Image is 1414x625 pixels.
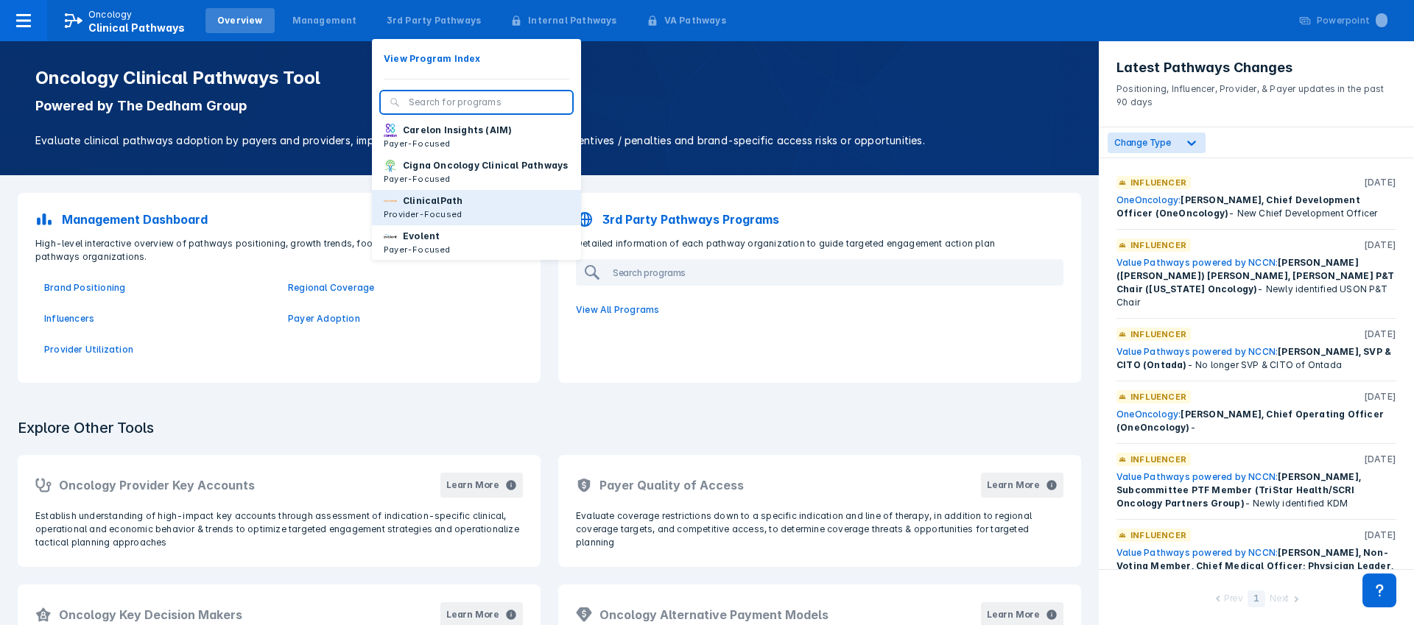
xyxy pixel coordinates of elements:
a: Value Pathways powered by NCCN: [1116,346,1278,357]
img: via-oncology.png [384,194,397,208]
div: Prev [1224,592,1243,607]
span: [PERSON_NAME], Chief Development Officer (OneOncology) [1116,194,1360,219]
div: Contact Support [1362,573,1396,607]
div: Learn More [987,479,1040,492]
div: Overview [217,14,263,27]
p: High-level interactive overview of pathways positioning, growth trends, footprint, & influencers ... [27,237,532,264]
a: OneOncology: [1116,409,1181,420]
input: Search for programs [409,96,563,109]
div: 1 [1248,590,1265,607]
div: - [1116,408,1396,434]
p: Payer-Focused [384,172,568,186]
div: VA Pathways [664,14,726,27]
button: ClinicalPathProvider-Focused [372,190,581,225]
div: Internal Pathways [528,14,616,27]
a: Value Pathways powered by NCCN: [1116,257,1278,268]
a: Management Dashboard [27,202,532,237]
p: [DATE] [1364,176,1396,189]
button: Learn More [981,473,1063,498]
img: new-century-health.png [384,230,397,243]
p: Influencer [1130,328,1186,341]
div: - No longer serving as CMO at Value Pathways [1116,546,1396,599]
img: carelon-insights.png [384,124,397,137]
p: [DATE] [1364,239,1396,252]
p: [DATE] [1364,328,1396,341]
p: Carelon Insights (AIM) [403,124,512,137]
div: Learn More [446,608,499,621]
p: Evolent [403,230,440,243]
div: - Newly identified KDM [1116,470,1396,510]
h3: Explore Other Tools [9,409,163,446]
div: Powerpoint [1317,14,1387,27]
div: - New Chief Development Officer [1116,194,1396,220]
p: Positioning, Influencer, Provider, & Payer updates in the past 90 days [1116,77,1396,109]
span: Change Type [1114,137,1171,148]
p: Cigna Oncology Clinical Pathways [403,159,568,172]
span: [PERSON_NAME], Subcommittee PTF Member (TriStar Health/SCRI Oncology Partners Group) [1116,471,1361,509]
div: - No longer SVP & CITO of Ontada [1116,345,1396,372]
a: OneOncology: [1116,194,1181,205]
button: EvolentPayer-Focused [372,225,581,261]
p: Payer-Focused [384,243,451,256]
a: Provider Utilization [44,343,270,356]
p: [DATE] [1364,390,1396,403]
p: [DATE] [1364,453,1396,466]
p: Detailed information of each pathway organization to guide targeted engagement action plan [567,237,1072,250]
h1: Oncology Clinical Pathways Tool [35,68,1063,88]
a: Regional Coverage [288,281,514,294]
h2: Payer Quality of Access [599,476,744,494]
p: ClinicalPath [403,194,462,208]
p: Provider-Focused [384,208,462,221]
p: Influencer [1130,239,1186,252]
div: Learn More [446,479,499,492]
button: Carelon Insights (AIM)Payer-Focused [372,119,581,155]
div: - Newly identified USON P&T Chair [1116,256,1396,309]
a: Management [281,8,369,33]
span: Clinical Pathways [88,21,185,34]
button: View Program Index [372,48,581,70]
a: 3rd Party Pathways [375,8,493,33]
div: Management [292,14,357,27]
a: Overview [205,8,275,33]
p: Management Dashboard [62,211,208,228]
p: Influencer [1130,529,1186,542]
p: 3rd Party Pathways Programs [602,211,779,228]
span: [PERSON_NAME] ([PERSON_NAME]) [PERSON_NAME], [PERSON_NAME] P&T Chair ([US_STATE] Oncology) [1116,257,1395,294]
button: Cigna Oncology Clinical PathwaysPayer-Focused [372,155,581,190]
h2: Oncology Key Decision Makers [59,606,242,624]
button: Learn More [440,473,523,498]
a: View All Programs [567,294,1072,325]
p: View Program Index [384,52,481,66]
a: Value Pathways powered by NCCN: [1116,547,1278,558]
img: cigna-oncology-clinical-pathways.png [384,159,397,172]
span: [PERSON_NAME], Chief Operating Officer (OneOncology) [1116,409,1384,433]
p: Powered by The Dedham Group [35,97,1063,115]
p: Evaluate coverage restrictions down to a specific indication and line of therapy, in addition to ... [576,509,1063,549]
p: [DATE] [1364,529,1396,542]
input: Search programs [607,261,1049,284]
p: Oncology [88,8,133,21]
a: Payer Adoption [288,312,514,325]
h3: Latest Pathways Changes [1116,59,1396,77]
p: Establish understanding of high-impact key accounts through assessment of indication-specific cli... [35,509,523,549]
div: Learn More [987,608,1040,621]
p: Influencer [1130,453,1186,466]
a: Influencers [44,312,270,325]
a: Value Pathways powered by NCCN: [1116,471,1278,482]
a: Brand Positioning [44,281,270,294]
p: Evaluate clinical pathways adoption by payers and providers, implementation sophistication, finan... [35,133,1063,149]
a: 3rd Party Pathways Programs [567,202,1072,237]
div: Next [1270,592,1289,607]
p: Influencer [1130,390,1186,403]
